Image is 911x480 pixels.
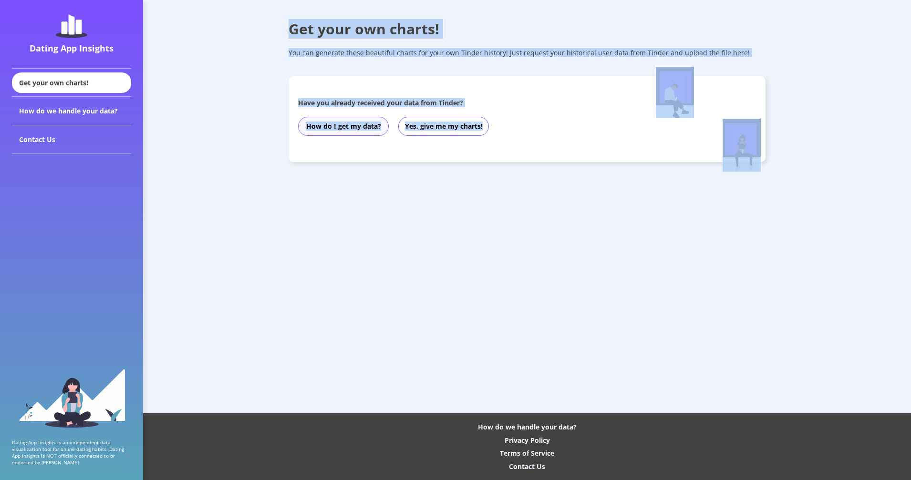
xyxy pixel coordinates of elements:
div: Dating App Insights [14,42,129,54]
img: male-figure-sitting.c9faa881.svg [656,67,694,118]
div: You can generate these beautiful charts for your own Tinder history! Just request your historical... [289,48,766,57]
div: Get your own charts! [12,72,131,93]
img: dating-app-insights-logo.5abe6921.svg [56,14,87,38]
div: How do we handle your data? [478,422,577,431]
div: Privacy Policy [505,436,550,445]
button: Yes, give me my charts! [398,117,489,136]
div: Contact Us [12,125,131,154]
img: sidebar_girl.91b9467e.svg [18,368,125,428]
div: Have you already received your data from Tinder? [298,98,619,107]
div: How do we handle your data? [12,97,131,125]
div: Contact Us [509,462,545,471]
img: female-figure-sitting.afd5d174.svg [723,119,761,172]
div: Get your own charts! [289,19,766,39]
button: How do I get my data? [298,117,389,136]
p: Dating App Insights is an independent data visualization tool for online dating habits. Dating Ap... [12,439,131,466]
div: Terms of Service [500,449,554,458]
